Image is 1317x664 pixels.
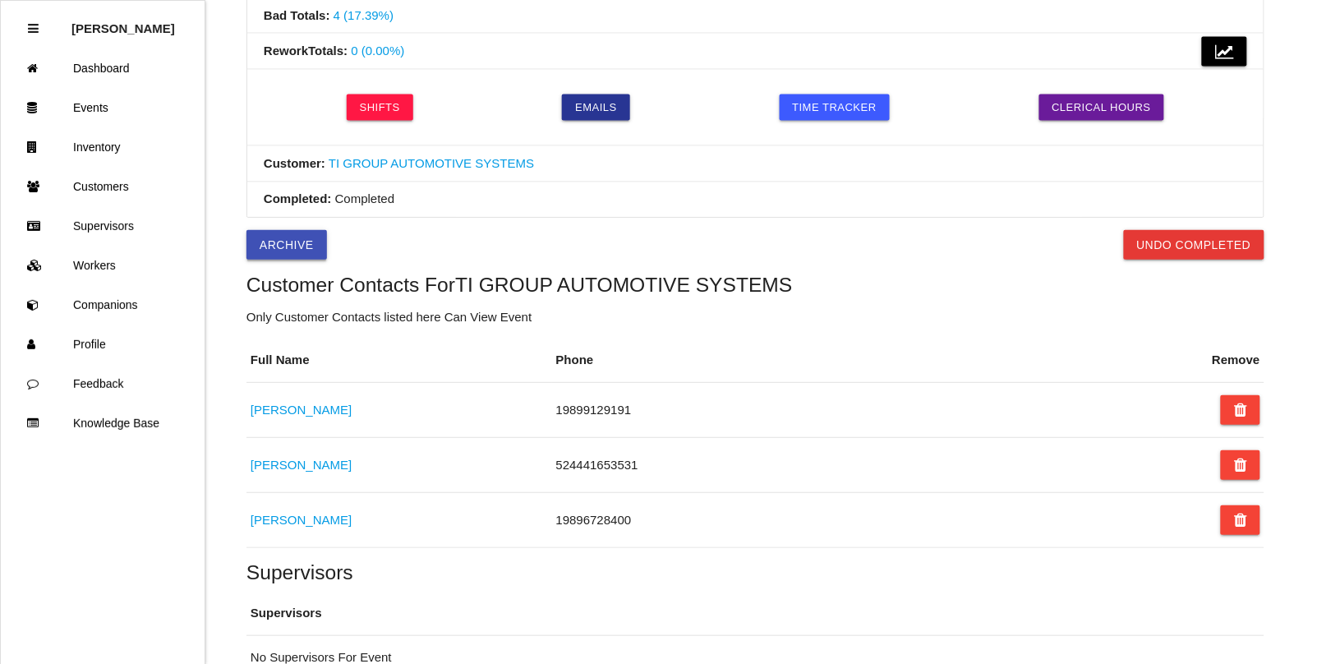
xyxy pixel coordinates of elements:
a: Events [1,88,205,127]
b: Bad Totals : [264,8,330,22]
a: Shifts [347,95,413,121]
div: Close [28,9,39,48]
th: Phone [552,339,1163,382]
h5: Customer Contacts For TI GROUP AUTOMOTIVE SYSTEMS [246,274,1264,296]
a: Supervisors [1,206,205,246]
a: Inventory [1,127,205,167]
a: Companions [1,285,205,325]
b: Completed: [264,192,332,206]
a: [PERSON_NAME] [251,403,352,417]
a: Clerical Hours [1039,95,1165,121]
th: Remove [1209,339,1264,382]
td: 19896728400 [552,492,1163,547]
a: Emails [562,95,630,121]
th: Supervisors [246,592,1264,635]
a: [PERSON_NAME] [251,458,352,472]
a: Dashboard [1,48,205,88]
a: 0 (0.00%) [351,44,404,58]
h5: Supervisors [246,561,1264,583]
b: Rework Totals : [264,44,348,58]
td: 19899129191 [552,382,1163,437]
a: Feedback [1,364,205,403]
a: [PERSON_NAME] [251,513,352,527]
a: Customers [1,167,205,206]
a: Time Tracker [780,95,891,121]
a: Workers [1,246,205,285]
a: 4 (17.39%) [334,8,394,22]
button: Undo Completed [1124,230,1264,260]
p: Only Customer Contacts listed here Can View Event [246,308,1264,327]
th: Full Name [246,339,552,382]
td: 524441653531 [552,437,1163,492]
a: Profile [1,325,205,364]
a: Knowledge Base [1,403,205,443]
a: TI GROUP AUTOMOTIVE SYSTEMS [329,156,534,170]
button: Archive [246,230,327,260]
li: Completed [247,182,1264,218]
b: Customer: [264,156,325,170]
p: Rosie Blandino [71,9,175,35]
